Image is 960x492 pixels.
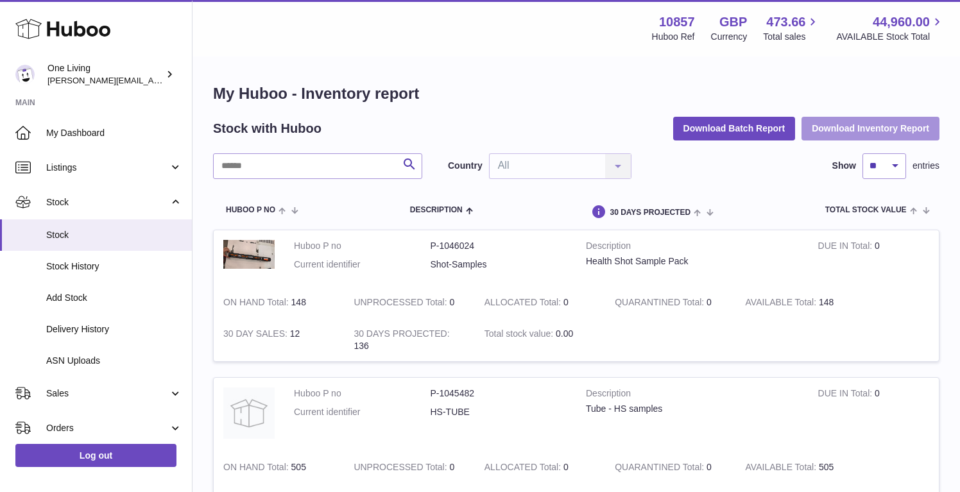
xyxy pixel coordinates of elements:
div: Currency [711,31,748,43]
strong: ON HAND Total [223,297,291,310]
span: Sales [46,387,169,400]
img: product image [223,240,275,269]
dt: Current identifier [294,259,431,271]
strong: Description [586,240,799,255]
span: AVAILABLE Stock Total [836,31,945,43]
h2: Stock with Huboo [213,120,321,137]
div: Tube - HS samples [586,403,799,415]
label: Country [448,160,483,172]
span: 0.00 [556,328,573,339]
a: 44,960.00 AVAILABLE Stock Total [836,13,945,43]
strong: GBP [719,13,747,31]
dd: P-1045482 [431,387,567,400]
span: Huboo P no [226,206,275,214]
button: Download Inventory Report [801,117,939,140]
strong: UNPROCESSED Total [354,462,449,475]
strong: UNPROCESSED Total [354,297,449,310]
span: My Dashboard [46,127,182,139]
dt: Huboo P no [294,387,431,400]
span: 0 [707,462,712,472]
span: Stock [46,229,182,241]
div: Health Shot Sample Pack [586,255,799,267]
td: 0 [809,230,939,287]
span: Delivery History [46,323,182,335]
span: 44,960.00 [873,13,930,31]
span: Stock History [46,260,182,273]
span: ASN Uploads [46,355,182,367]
span: [PERSON_NAME][EMAIL_ADDRESS][DOMAIN_NAME] [47,75,257,85]
strong: DUE IN Total [818,241,875,254]
strong: ALLOCATED Total [484,462,563,475]
td: 0 [344,452,474,483]
td: 148 [214,287,344,318]
td: 505 [214,452,344,483]
span: Description [410,206,463,214]
span: Stock [46,196,169,208]
strong: Description [586,387,799,403]
strong: QUARANTINED Total [615,462,707,475]
span: Total stock value [825,206,907,214]
h1: My Huboo - Inventory report [213,83,939,104]
td: 0 [344,287,474,318]
td: 0 [475,287,605,318]
strong: AVAILABLE Total [746,462,819,475]
span: Add Stock [46,292,182,304]
td: 505 [736,452,866,483]
strong: AVAILABLE Total [746,297,819,310]
td: 148 [736,287,866,318]
span: 30 DAYS PROJECTED [610,208,690,217]
strong: 30 DAYS PROJECTED [354,328,449,342]
td: 0 [475,452,605,483]
dd: Shot-Samples [431,259,567,271]
img: Jessica@oneliving.com [15,65,35,84]
dd: P-1046024 [431,240,567,252]
strong: DUE IN Total [818,388,875,402]
strong: ALLOCATED Total [484,297,563,310]
dt: Current identifier [294,406,431,418]
td: 136 [344,318,474,362]
strong: ON HAND Total [223,462,291,475]
span: Orders [46,422,169,434]
strong: Total stock value [484,328,556,342]
dt: Huboo P no [294,240,431,252]
span: Total sales [763,31,820,43]
strong: 30 DAY SALES [223,328,290,342]
td: 12 [214,318,344,362]
div: One Living [47,62,163,87]
strong: 10857 [659,13,695,31]
img: product image [223,387,275,439]
span: 473.66 [766,13,805,31]
span: 0 [707,297,712,307]
button: Download Batch Report [673,117,796,140]
dd: HS-TUBE [431,406,567,418]
strong: QUARANTINED Total [615,297,707,310]
label: Show [832,160,856,172]
span: Listings [46,162,169,174]
a: 473.66 Total sales [763,13,820,43]
a: Log out [15,444,176,467]
div: Huboo Ref [652,31,695,43]
td: 0 [809,378,939,452]
span: entries [913,160,939,172]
